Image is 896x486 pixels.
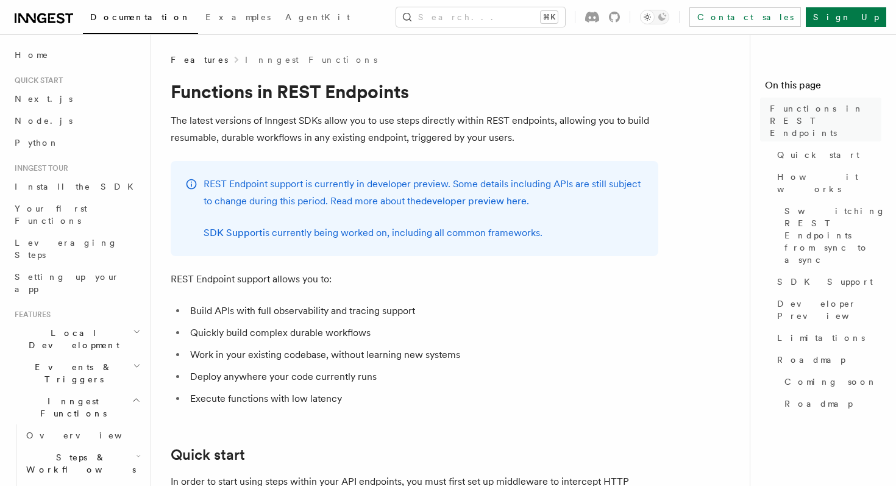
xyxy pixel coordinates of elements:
[10,44,143,66] a: Home
[10,322,143,356] button: Local Development
[83,4,198,34] a: Documentation
[15,49,49,61] span: Home
[640,10,669,24] button: Toggle dark mode
[780,371,881,393] a: Coming soon
[784,376,877,388] span: Coming soon
[10,198,143,232] a: Your first Functions
[187,324,658,341] li: Quickly build complex durable workflows
[780,393,881,415] a: Roadmap
[204,176,644,210] p: REST Endpoint support is currently in developer preview. Some details including APIs are still su...
[187,390,658,407] li: Execute functions with low latency
[10,310,51,320] span: Features
[10,361,133,385] span: Events & Triggers
[784,205,886,266] span: Switching REST Endpoints from sync to async
[777,332,865,344] span: Limitations
[198,4,278,33] a: Examples
[765,98,881,144] a: Functions in REST Endpoints
[784,398,853,410] span: Roadmap
[772,166,881,200] a: How it works
[396,7,565,27] button: Search...⌘K
[777,149,859,161] span: Quick start
[171,80,658,102] h1: Functions in REST Endpoints
[10,88,143,110] a: Next.js
[541,11,558,23] kbd: ⌘K
[765,78,881,98] h4: On this page
[171,271,658,288] p: REST Endpoint support allows you to:
[772,144,881,166] a: Quick start
[204,224,644,241] p: is currently being worked on, including all common frameworks.
[10,266,143,300] a: Setting up your app
[772,293,881,327] a: Developer Preview
[10,176,143,198] a: Install the SDK
[285,12,350,22] span: AgentKit
[772,327,881,349] a: Limitations
[10,356,143,390] button: Events & Triggers
[15,116,73,126] span: Node.js
[15,182,141,191] span: Install the SDK
[15,94,73,104] span: Next.js
[10,395,132,420] span: Inngest Functions
[10,76,63,85] span: Quick start
[205,12,271,22] span: Examples
[777,171,881,195] span: How it works
[187,302,658,320] li: Build APIs with full observability and tracing support
[10,110,143,132] a: Node.js
[777,298,881,322] span: Developer Preview
[15,272,119,294] span: Setting up your app
[10,163,68,173] span: Inngest tour
[10,327,133,351] span: Local Development
[772,271,881,293] a: SDK Support
[15,238,118,260] span: Leveraging Steps
[10,132,143,154] a: Python
[90,12,191,22] span: Documentation
[780,200,881,271] a: Switching REST Endpoints from sync to async
[21,446,143,481] button: Steps & Workflows
[278,4,357,33] a: AgentKit
[10,232,143,266] a: Leveraging Steps
[245,54,377,66] a: Inngest Functions
[204,227,263,238] a: SDK Support
[26,431,152,440] span: Overview
[171,54,228,66] span: Features
[421,195,527,207] a: developer preview here
[689,7,801,27] a: Contact sales
[770,102,881,139] span: Functions in REST Endpoints
[21,424,143,446] a: Overview
[806,7,886,27] a: Sign Up
[21,451,136,476] span: Steps & Workflows
[772,349,881,371] a: Roadmap
[187,346,658,363] li: Work in your existing codebase, without learning new systems
[171,446,245,463] a: Quick start
[15,138,59,148] span: Python
[15,204,87,226] span: Your first Functions
[171,112,658,146] p: The latest versions of Inngest SDKs allow you to use steps directly within REST endpoints, allowi...
[777,354,845,366] span: Roadmap
[777,276,873,288] span: SDK Support
[10,390,143,424] button: Inngest Functions
[187,368,658,385] li: Deploy anywhere your code currently runs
